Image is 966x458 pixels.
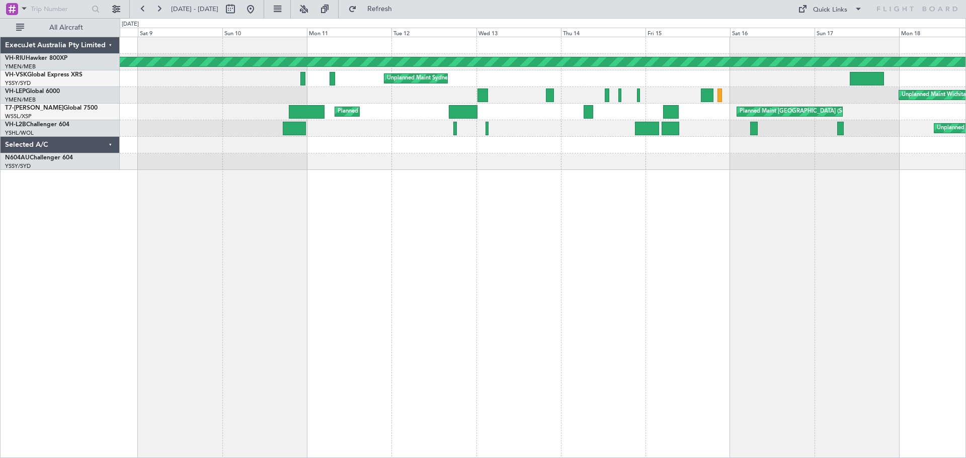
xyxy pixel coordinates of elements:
div: Fri 15 [646,28,730,37]
div: Thu 14 [561,28,646,37]
div: Quick Links [813,5,847,15]
span: All Aircraft [26,24,106,31]
a: VH-LEPGlobal 6000 [5,88,60,95]
span: VH-VSK [5,72,27,78]
a: YMEN/MEB [5,96,36,104]
button: All Aircraft [11,20,109,36]
div: Unplanned Maint Sydney ([PERSON_NAME] Intl) [387,71,511,86]
button: Refresh [344,1,404,17]
span: VH-LEP [5,88,26,95]
a: N604AUChallenger 604 [5,155,73,161]
a: VH-RIUHawker 800XP [5,55,67,61]
span: VH-RIU [5,55,26,61]
a: YSSY/SYD [5,162,31,170]
div: Wed 13 [476,28,561,37]
div: Sun 10 [222,28,307,37]
a: VH-L2BChallenger 604 [5,122,69,128]
div: [DATE] [122,20,139,29]
div: Sat 16 [730,28,815,37]
span: Refresh [359,6,401,13]
div: Sun 17 [815,28,899,37]
a: YSHL/WOL [5,129,34,137]
span: N604AU [5,155,30,161]
button: Quick Links [793,1,867,17]
a: YSSY/SYD [5,79,31,87]
span: [DATE] - [DATE] [171,5,218,14]
div: Sat 9 [138,28,222,37]
a: VH-VSKGlobal Express XRS [5,72,83,78]
div: Tue 12 [391,28,476,37]
a: YMEN/MEB [5,63,36,70]
div: Planned Maint [GEOGRAPHIC_DATA] ([GEOGRAPHIC_DATA]) [338,104,496,119]
input: Trip Number [31,2,89,17]
a: T7-[PERSON_NAME]Global 7500 [5,105,98,111]
div: Mon 11 [307,28,391,37]
div: Planned Maint [GEOGRAPHIC_DATA] (Seletar) [740,104,858,119]
a: WSSL/XSP [5,113,32,120]
span: T7-[PERSON_NAME] [5,105,63,111]
span: VH-L2B [5,122,26,128]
